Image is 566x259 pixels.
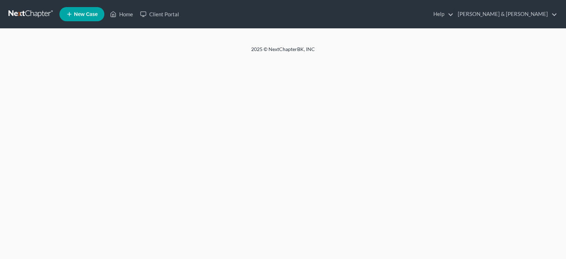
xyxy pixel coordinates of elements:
a: Client Portal [137,8,183,21]
a: Home [106,8,137,21]
a: [PERSON_NAME] & [PERSON_NAME] [454,8,557,21]
new-legal-case-button: New Case [59,7,104,21]
a: Help [430,8,454,21]
div: 2025 © NextChapterBK, INC [81,46,485,58]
